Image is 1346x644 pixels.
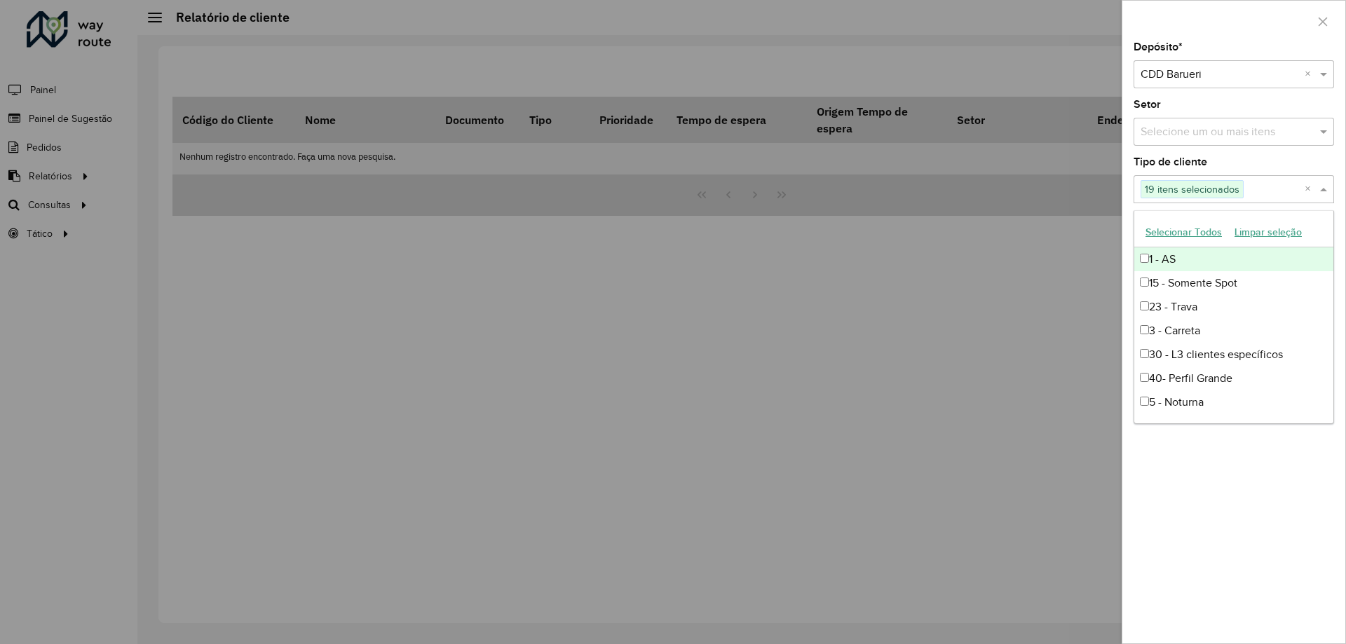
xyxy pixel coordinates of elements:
span: 19 itens selecionados [1141,181,1243,198]
label: Setor [1134,96,1161,113]
button: Selecionar Todos [1139,221,1228,243]
div: 23 - Trava [1134,295,1333,319]
div: 5 - Noturna [1134,390,1333,414]
div: 15 - Somente Spot [1134,271,1333,295]
label: Tipo de cliente [1134,153,1207,170]
div: 40- Perfil Grande [1134,366,1333,390]
div: 30 - L3 clientes específicos [1134,343,1333,366]
div: 3 - Carreta [1134,319,1333,343]
div: 1 - AS [1134,247,1333,271]
label: Depósito [1134,39,1183,55]
span: Clear all [1305,181,1317,198]
ng-dropdown-panel: Options list [1134,210,1334,424]
span: Clear all [1305,66,1317,83]
button: Limpar seleção [1228,221,1308,243]
div: 50 - Perfil pequeno VUC rebaixado [1134,414,1333,438]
